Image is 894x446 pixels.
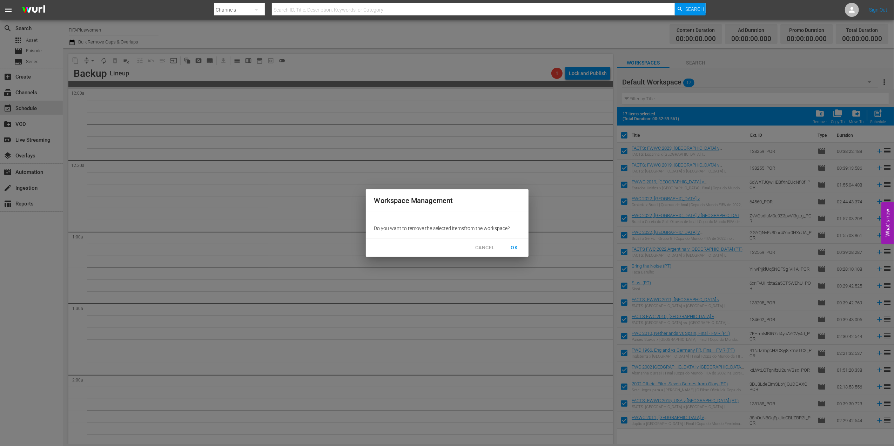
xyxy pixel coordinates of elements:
[881,202,894,244] button: Open Feedback Widget
[374,195,520,206] h2: Workspace Management
[475,243,495,252] span: CANCEL
[17,2,51,18] img: ans4CAIJ8jUAAAAAAAAAAAAAAAAAAAAAAAAgQb4GAAAAAAAAAAAAAAAAAAAAAAAAJMjXAAAAAAAAAAAAAAAAAAAAAAAAgAT5G...
[374,225,520,232] p: Do you want to remove the selected item s from the workspace?
[685,3,704,15] span: Search
[503,241,526,254] button: OK
[470,241,500,254] button: CANCEL
[4,6,13,14] span: menu
[869,7,887,13] a: Sign Out
[509,243,520,252] span: OK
